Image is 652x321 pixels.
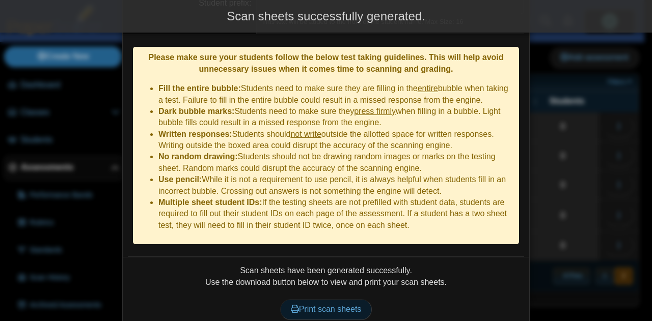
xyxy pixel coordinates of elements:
[291,305,362,313] span: Print scan sheets
[148,53,503,73] b: Please make sure your students follow the below test taking guidelines. This will help avoid unne...
[158,198,262,207] b: Multiple sheet student IDs:
[158,107,234,115] b: Dark bubble marks:
[8,8,644,25] div: Scan sheets successfully generated.
[158,152,238,161] b: No random drawing:
[158,151,514,174] li: Students should not be drawing random images or marks on the testing sheet. Random marks could di...
[158,129,514,152] li: Students should outside the allotted space for written responses. Writing outside the boxed area ...
[280,299,372,319] a: Print scan sheets
[354,107,396,115] u: press firmly
[158,175,202,184] b: Use pencil:
[158,130,232,138] b: Written responses:
[158,84,241,93] b: Fill the entire bubble:
[418,84,438,93] u: entire
[158,106,514,129] li: Students need to make sure they when filling in a bubble. Light bubble fills could result in a mi...
[290,130,321,138] u: not write
[158,83,514,106] li: Students need to make sure they are filling in the bubble when taking a test. Failure to fill in ...
[158,174,514,197] li: While it is not a requirement to use pencil, it is always helpful when students fill in an incorr...
[158,197,514,231] li: If the testing sheets are not prefilled with student data, students are required to fill out thei...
